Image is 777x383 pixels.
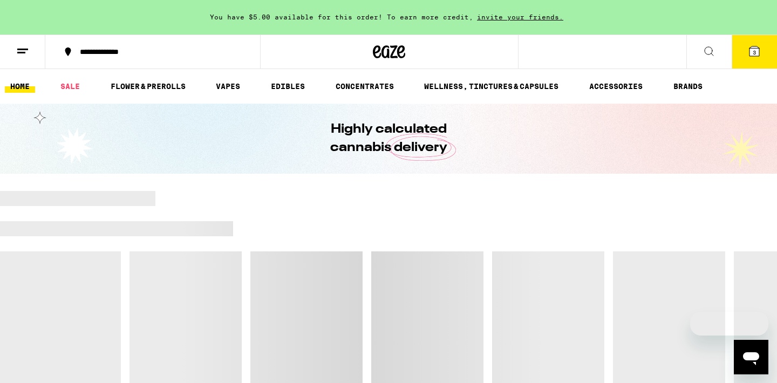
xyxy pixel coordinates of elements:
[210,80,246,93] a: VAPES
[265,80,310,93] a: EDIBLES
[419,80,564,93] a: WELLNESS, TINCTURES & CAPSULES
[690,312,768,336] iframe: Message from company
[210,13,473,20] span: You have $5.00 available for this order! To earn more credit,
[299,120,478,157] h1: Highly calculated cannabis delivery
[668,80,708,93] a: BRANDS
[753,49,756,56] span: 3
[330,80,399,93] a: CONCENTRATES
[732,35,777,69] button: 3
[473,13,567,20] span: invite your friends.
[734,340,768,374] iframe: Button to launch messaging window
[55,80,85,93] a: SALE
[584,80,648,93] a: ACCESSORIES
[105,80,191,93] a: FLOWER & PREROLLS
[5,80,35,93] a: HOME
